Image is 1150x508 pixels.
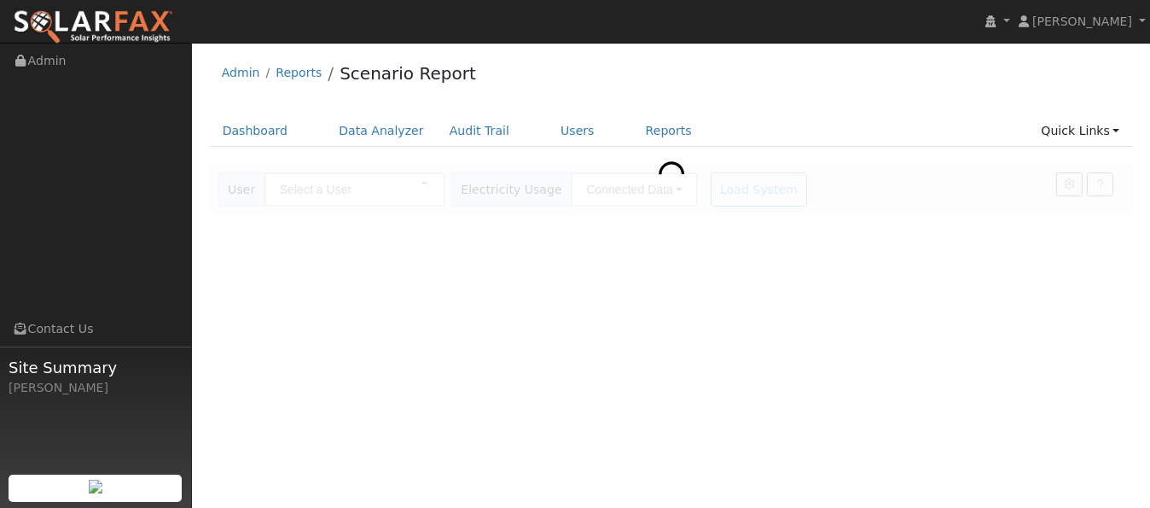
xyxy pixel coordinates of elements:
a: Quick Links [1028,115,1132,147]
a: Reports [276,66,322,79]
span: [PERSON_NAME] [1032,15,1132,28]
a: Scenario Report [340,63,476,84]
a: Data Analyzer [326,115,437,147]
div: [PERSON_NAME] [9,379,183,397]
span: Site Summary [9,356,183,379]
a: Dashboard [210,115,301,147]
a: Users [548,115,607,147]
a: Audit Trail [437,115,522,147]
img: retrieve [89,480,102,493]
a: Reports [633,115,705,147]
a: Admin [222,66,260,79]
img: SolarFax [13,9,173,45]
